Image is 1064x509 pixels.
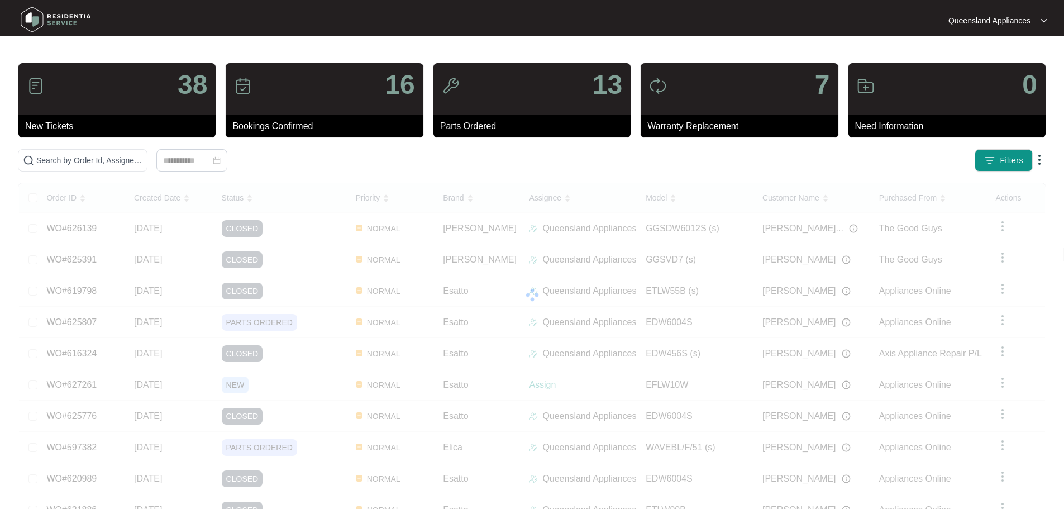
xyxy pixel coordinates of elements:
p: Need Information [855,120,1046,133]
img: filter icon [984,155,995,166]
input: Search by Order Id, Assignee Name, Customer Name, Brand and Model [36,154,142,167]
img: icon [27,77,45,95]
button: filter iconFilters [975,149,1033,172]
img: residentia service logo [17,3,95,36]
p: 16 [385,72,414,98]
p: 13 [593,72,622,98]
img: icon [857,77,875,95]
span: Filters [1000,155,1023,167]
p: New Tickets [25,120,216,133]
p: 7 [815,72,830,98]
p: Parts Ordered [440,120,631,133]
p: 0 [1022,72,1037,98]
p: Bookings Confirmed [232,120,423,133]
p: Queensland Appliances [948,15,1030,26]
img: icon [442,77,460,95]
img: search-icon [23,155,34,166]
img: icon [649,77,667,95]
img: dropdown arrow [1041,18,1047,23]
p: Warranty Replacement [647,120,838,133]
p: 38 [178,72,207,98]
img: icon [234,77,252,95]
img: dropdown arrow [1033,153,1046,167]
